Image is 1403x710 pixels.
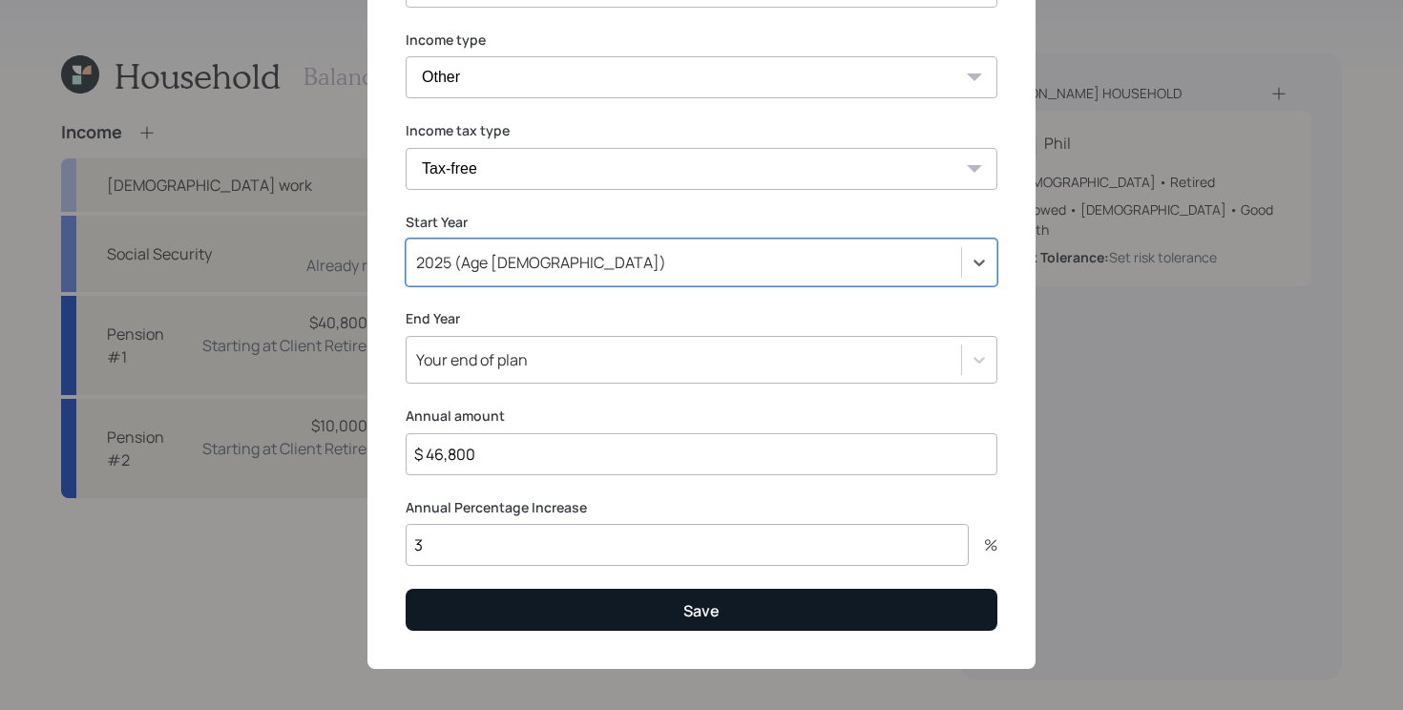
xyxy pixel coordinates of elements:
label: End Year [406,309,997,328]
div: 2025 (Age [DEMOGRAPHIC_DATA]) [416,252,666,273]
div: Your end of plan [416,349,528,370]
div: Save [683,600,720,621]
label: Income tax type [406,121,997,140]
button: Save [406,589,997,630]
div: % [969,537,997,553]
label: Annual Percentage Increase [406,498,997,517]
label: Start Year [406,213,997,232]
label: Annual amount [406,407,997,426]
label: Income type [406,31,997,50]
